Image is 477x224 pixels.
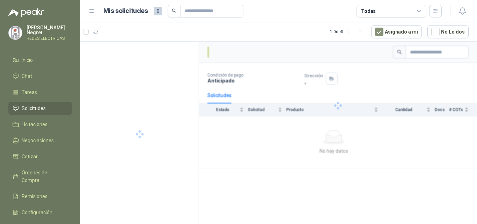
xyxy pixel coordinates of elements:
a: Solicitudes [8,102,72,115]
span: Inicio [22,56,33,64]
button: No Leídos [427,25,469,38]
span: 0 [154,7,162,15]
a: Remisiones [8,190,72,203]
span: Remisiones [22,193,47,200]
span: Solicitudes [22,104,46,112]
span: Órdenes de Compra [22,169,65,184]
a: Negociaciones [8,134,72,147]
span: Licitaciones [22,121,47,128]
p: REDES ELECTRICAS [27,36,72,41]
div: Todas [361,7,376,15]
span: Chat [22,72,32,80]
span: Cotizar [22,153,38,160]
h1: Mis solicitudes [103,6,148,16]
a: Configuración [8,206,72,219]
div: 1 - 0 de 0 [330,26,366,37]
img: Logo peakr [8,8,44,17]
a: Licitaciones [8,118,72,131]
span: Negociaciones [22,137,54,144]
a: Inicio [8,53,72,67]
a: Órdenes de Compra [8,166,72,187]
span: Tareas [22,88,37,96]
a: Cotizar [8,150,72,163]
span: Configuración [22,209,52,216]
p: [PERSON_NAME] Negret [27,25,72,35]
span: search [172,8,177,13]
img: Company Logo [9,26,22,39]
a: Tareas [8,86,72,99]
a: Chat [8,70,72,83]
button: Asignado a mi [371,25,422,38]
